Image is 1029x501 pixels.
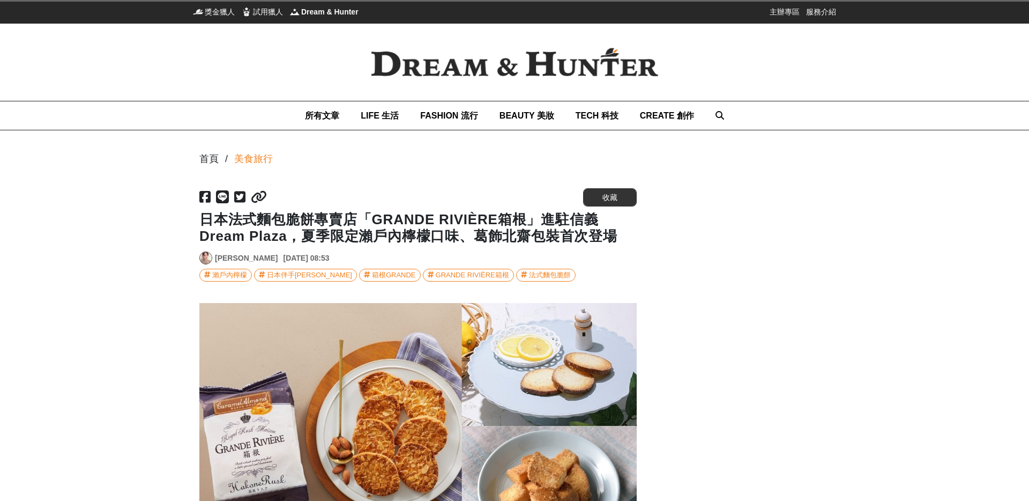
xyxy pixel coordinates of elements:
[359,269,421,282] a: 箱根GRANDE
[420,111,478,120] span: FASHION 流行
[499,101,554,130] a: BEAUTY 美妝
[289,6,359,17] a: Dream & HunterDream & Hunter
[372,269,416,281] div: 箱根GRANDE
[361,111,399,120] span: LIFE 生活
[253,6,283,17] span: 試用獵人
[354,31,675,94] img: Dream & Hunter
[423,269,514,282] a: GRANDE RIVIÈRE箱根
[289,6,300,17] img: Dream & Hunter
[361,101,399,130] a: LIFE 生活
[499,111,554,120] span: BEAUTY 美妝
[283,253,329,264] div: [DATE] 08:53
[199,211,637,245] h1: 日本法式麵包脆餅專賣店「GRANDE RIVIÈRE箱根」進駐信義Dream Plaza，夏季限定瀨戶內檸檬口味、葛飾北齋包裝首次登場
[241,6,283,17] a: 試用獵人試用獵人
[193,6,204,17] img: 獎金獵人
[193,6,235,17] a: 獎金獵人獎金獵人
[234,152,273,166] a: 美食旅行
[212,269,247,281] div: 瀨戶內檸檬
[583,188,637,207] button: 收藏
[199,152,219,166] div: 首頁
[199,252,212,264] a: Avatar
[806,6,836,17] a: 服務介紹
[301,6,359,17] span: Dream & Hunter
[436,269,509,281] div: GRANDE RIVIÈRE箱根
[305,111,339,120] span: 所有文章
[305,101,339,130] a: 所有文章
[516,269,576,282] a: 法式麵包脆餅
[770,6,800,17] a: 主辦專區
[529,269,571,281] div: 法式麵包脆餅
[225,152,228,166] div: /
[205,6,235,17] span: 獎金獵人
[241,6,252,17] img: 試用獵人
[254,269,357,282] a: 日本伴手[PERSON_NAME]
[215,253,278,264] a: [PERSON_NAME]
[640,111,694,120] span: CREATE 創作
[267,269,352,281] div: 日本伴手[PERSON_NAME]
[420,101,478,130] a: FASHION 流行
[576,111,618,120] span: TECH 科技
[200,252,212,264] img: Avatar
[576,101,618,130] a: TECH 科技
[199,269,252,282] a: 瀨戶內檸檬
[640,101,694,130] a: CREATE 創作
